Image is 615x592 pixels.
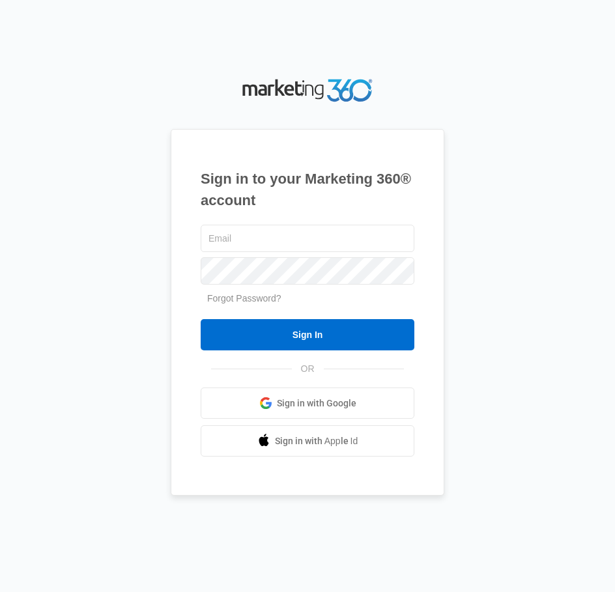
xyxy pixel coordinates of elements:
[207,293,281,303] a: Forgot Password?
[201,425,414,457] a: Sign in with Apple Id
[292,362,324,376] span: OR
[201,225,414,252] input: Email
[275,434,358,448] span: Sign in with Apple Id
[201,168,414,211] h1: Sign in to your Marketing 360® account
[201,388,414,419] a: Sign in with Google
[201,319,414,350] input: Sign In
[277,397,356,410] span: Sign in with Google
